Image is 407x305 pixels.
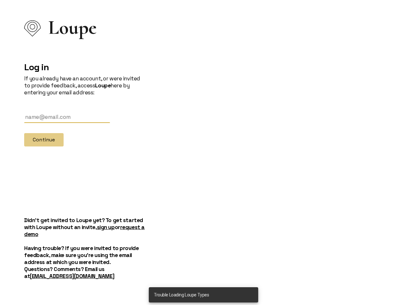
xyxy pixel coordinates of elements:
a: sign up [97,224,115,231]
button: Continue [24,133,64,146]
img: Loupe Logo [24,20,41,37]
strong: Loupe [95,82,111,89]
div: Trouble Loading Loupe Types [149,287,256,302]
h5: Didn't get invited to Loupe yet? To get started with Loupe without an invite, or Having trouble? ... [24,217,145,280]
span: Loupe [48,24,97,31]
a: request a demo [24,224,145,238]
p: If you already have an account, or were invited to provide feedback, access here by entering your... [24,75,145,96]
h2: Log in [24,62,145,72]
a: [EMAIL_ADDRESS][DOMAIN_NAME] [30,273,114,280]
input: Email Address [24,111,110,123]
